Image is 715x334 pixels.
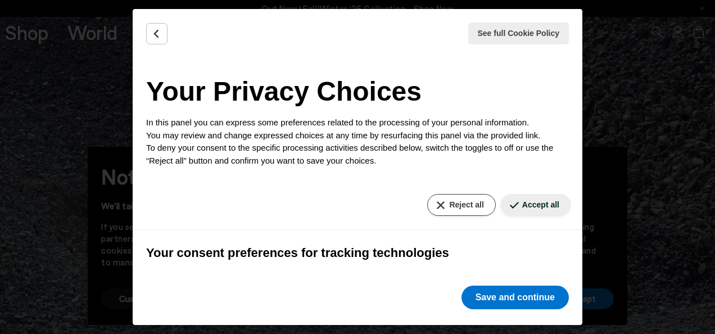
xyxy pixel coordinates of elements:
[146,243,569,262] h3: Your consent preferences for tracking technologies
[146,23,168,44] button: Back
[146,71,569,112] h2: Your Privacy Choices
[500,194,571,216] button: Accept all
[461,286,569,309] button: Save and continue
[146,267,569,317] p: The options provided in this section allow you to customize your consent preferences for any trac...
[146,116,569,167] p: In this panel you can express some preferences related to the processing of your personal informa...
[478,28,560,39] span: See full Cookie Policy
[427,194,495,216] button: Reject all
[468,22,569,44] button: See full Cookie Policy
